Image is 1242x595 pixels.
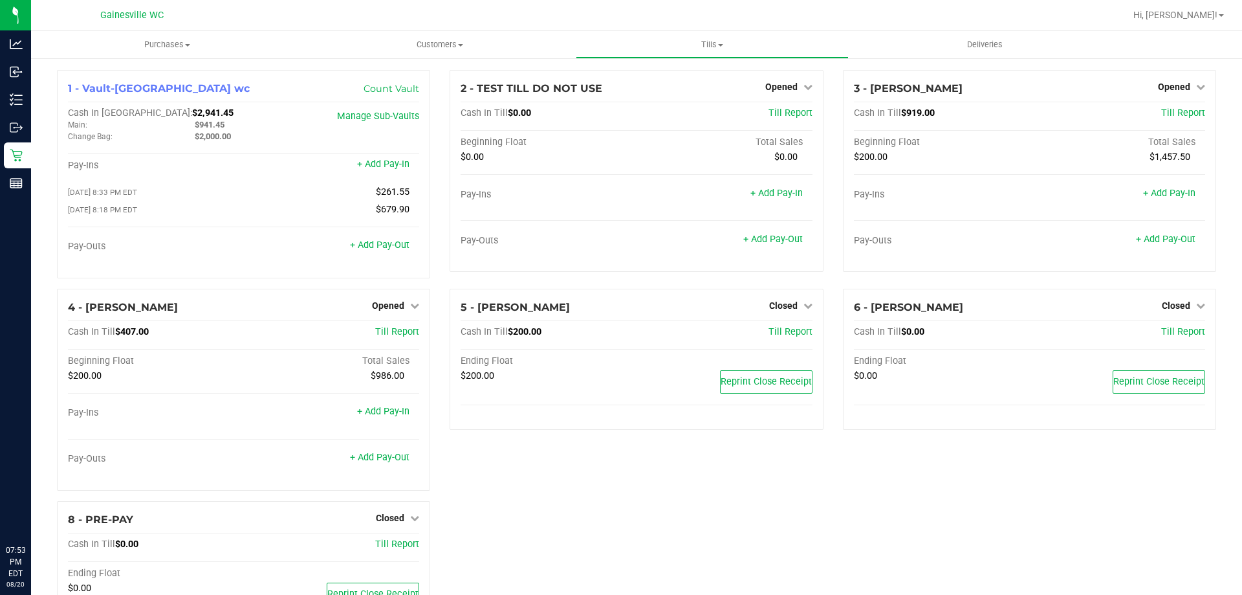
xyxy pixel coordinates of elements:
p: 08/20 [6,579,25,589]
span: 8 - PRE-PAY [68,513,133,526]
a: Till Report [1161,107,1205,118]
div: Total Sales [244,355,420,367]
a: Purchases [31,31,303,58]
span: $200.00 [68,370,102,381]
span: $0.00 [901,326,924,337]
iframe: Resource center unread badge [38,489,54,505]
span: $261.55 [376,186,409,197]
span: $0.00 [115,539,138,550]
div: Beginning Float [68,355,244,367]
a: + Add Pay-In [357,406,409,417]
span: [DATE] 8:33 PM EDT [68,188,137,197]
div: Total Sales [1029,137,1205,148]
div: Beginning Float [854,137,1030,148]
span: $986.00 [371,370,404,381]
div: Ending Float [854,355,1030,367]
div: Pay-Outs [68,453,244,465]
div: Pay-Outs [854,235,1030,247]
a: Tills [576,31,848,58]
span: $0.00 [508,107,531,118]
a: Till Report [768,107,812,118]
span: $2,941.45 [192,107,234,118]
span: [DATE] 8:18 PM EDT [68,205,137,214]
span: Opened [1158,82,1190,92]
span: $0.00 [854,370,877,381]
span: Purchases [31,39,303,51]
span: Cash In Till [854,107,901,118]
span: Cash In Till [68,326,115,337]
span: Closed [376,513,404,523]
a: Till Report [768,326,812,337]
span: Customers [304,39,575,51]
div: Pay-Ins [68,407,244,419]
span: $200.00 [854,152,888,163]
div: Pay-Outs [68,241,244,253]
inline-svg: Inbound [10,65,23,78]
span: Change Bag: [68,132,113,141]
button: Reprint Close Receipt [1113,370,1205,394]
span: Closed [769,300,798,311]
inline-svg: Analytics [10,38,23,51]
inline-svg: Outbound [10,121,23,134]
span: Opened [372,300,404,311]
span: Till Report [1161,326,1205,337]
button: Reprint Close Receipt [720,370,812,394]
a: + Add Pay-Out [350,240,409,251]
div: Ending Float [68,568,244,579]
inline-svg: Reports [10,177,23,190]
span: Reprint Close Receipt [1113,376,1204,387]
span: 6 - [PERSON_NAME] [854,301,963,313]
a: Customers [303,31,576,58]
span: Cash In [GEOGRAPHIC_DATA]: [68,107,192,118]
div: Pay-Outs [461,235,637,247]
span: $2,000.00 [195,131,231,141]
a: + Add Pay-In [357,159,409,170]
div: Pay-Ins [68,160,244,172]
span: Closed [1162,300,1190,311]
a: Deliveries [849,31,1121,58]
inline-svg: Retail [10,149,23,162]
span: 4 - [PERSON_NAME] [68,301,178,313]
a: Manage Sub-Vaults [337,111,419,122]
a: + Add Pay-Out [1136,234,1195,245]
a: + Add Pay-In [1143,188,1195,199]
span: $919.00 [901,107,935,118]
span: 2 - TEST TILL DO NOT USE [461,82,602,95]
span: Reprint Close Receipt [721,376,812,387]
a: Count Vault [364,83,419,95]
a: Till Report [375,326,419,337]
span: Gainesville WC [100,10,164,21]
div: Pay-Ins [461,189,637,201]
span: $679.90 [376,204,409,215]
span: Opened [765,82,798,92]
div: Beginning Float [461,137,637,148]
div: Ending Float [461,355,637,367]
span: $1,457.50 [1149,152,1190,163]
a: Till Report [375,539,419,550]
a: + Add Pay-Out [350,452,409,463]
span: $0.00 [68,583,91,594]
span: 3 - [PERSON_NAME] [854,82,963,95]
p: 07:53 PM EDT [6,544,25,579]
span: Hi, [PERSON_NAME]! [1133,10,1217,20]
a: + Add Pay-In [750,188,803,199]
span: $200.00 [461,370,494,381]
span: Tills [576,39,847,51]
span: $941.45 [195,120,224,129]
span: Cash In Till [854,326,901,337]
span: 5 - [PERSON_NAME] [461,301,570,313]
a: + Add Pay-Out [743,234,803,245]
iframe: Resource center [13,491,52,530]
span: Deliveries [950,39,1020,51]
div: Total Sales [637,137,812,148]
span: $0.00 [461,152,484,163]
span: Cash In Till [461,326,508,337]
span: 1 - Vault-[GEOGRAPHIC_DATA] wc [68,82,250,95]
span: $407.00 [115,326,149,337]
div: Pay-Ins [854,189,1030,201]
